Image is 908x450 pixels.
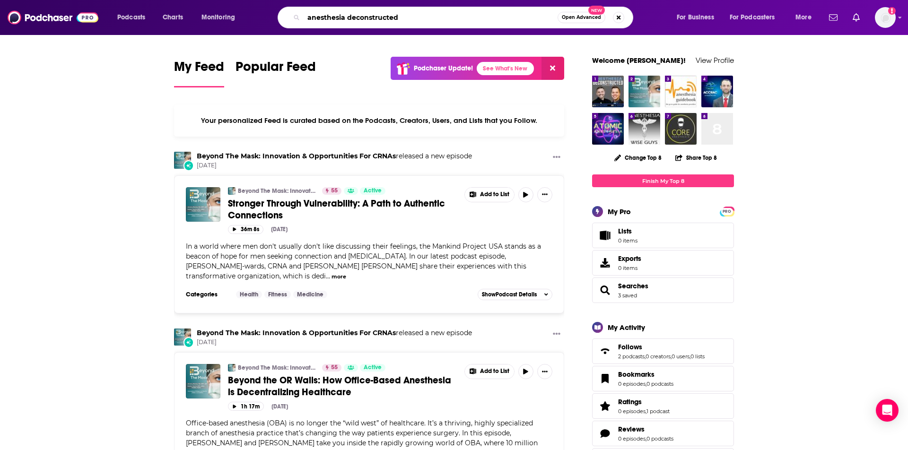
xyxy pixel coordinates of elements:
[875,7,896,28] img: User Profile
[480,191,509,198] span: Add to List
[875,7,896,28] button: Show profile menu
[236,291,262,298] a: Health
[186,291,228,298] h3: Categories
[876,399,899,422] div: Open Intercom Messenger
[721,208,733,215] a: PRO
[646,408,670,415] a: 1 podcast
[629,76,660,107] img: Beyond The Mask: Innovation & Opportunities For CRNAs
[228,374,451,398] span: Beyond the OR Walls: How Office-Based Anesthesia is Decentralizing Healthcare
[197,329,396,337] a: Beyond The Mask: Innovation & Opportunities For CRNAs
[730,11,775,24] span: For Podcasters
[331,363,338,372] span: 55
[174,59,224,80] span: My Feed
[186,187,220,222] img: Stronger Through Vulnerability: A Path to Authentic Connections
[414,64,473,72] p: Podchaser Update!
[690,353,690,360] span: ,
[238,364,316,372] a: Beyond The Mask: Innovation & Opportunities For CRNAs
[592,113,624,145] img: Atomic Anesthesia
[201,11,235,24] span: Monitoring
[195,10,247,25] button: open menu
[562,15,601,20] span: Open Advanced
[174,152,191,169] img: Beyond The Mask: Innovation & Opportunities For CRNAs
[465,188,514,202] button: Show More Button
[8,9,98,26] img: Podchaser - Follow, Share and Rate Podcasts
[228,364,236,372] img: Beyond The Mask: Innovation & Opportunities For CRNAs
[671,353,672,360] span: ,
[238,187,316,195] a: Beyond The Mask: Innovation & Opportunities For CRNAs
[592,277,734,303] span: Searches
[618,343,705,351] a: Follows
[228,198,458,221] a: Stronger Through Vulnerability: A Path to Authentic Connections
[618,292,637,299] a: 3 saved
[592,174,734,187] a: Finish My Top 8
[183,337,194,347] div: New Episode
[477,62,534,75] a: See What's New
[795,11,812,24] span: More
[558,12,605,23] button: Open AdvancedNew
[595,427,614,440] a: Reviews
[789,10,823,25] button: open menu
[592,76,624,107] a: Anesthesia Deconstructed: Moving Anesthesia Forward
[197,152,396,160] a: Beyond The Mask: Innovation & Opportunities For CRNAs
[197,152,472,161] h3: released a new episode
[111,10,157,25] button: open menu
[618,237,637,244] span: 0 items
[672,353,690,360] a: 0 users
[592,366,734,391] span: Bookmarks
[618,265,641,271] span: 0 items
[618,353,645,360] a: 2 podcasts
[331,186,338,196] span: 55
[549,152,564,164] button: Show More Button
[825,9,841,26] a: Show notifications dropdown
[618,282,648,290] a: Searches
[332,273,346,281] button: more
[646,435,646,442] span: ,
[595,345,614,358] a: Follows
[287,7,642,28] div: Search podcasts, credits, & more...
[646,408,646,415] span: ,
[608,323,645,332] div: My Activity
[670,10,726,25] button: open menu
[592,250,734,276] a: Exports
[592,56,686,65] a: Welcome [PERSON_NAME]!
[264,291,291,298] a: Fitness
[665,76,697,107] img: Anesthesia Guidebook
[186,364,220,398] a: Beyond the OR Walls: How Office-Based Anesthesia is Decentralizing Healthcare
[197,329,472,337] h3: released a new episode
[592,338,734,364] span: Follows
[618,381,646,387] a: 0 episodes
[228,187,236,195] a: Beyond The Mask: Innovation & Opportunities For CRNAs
[480,368,509,375] span: Add to List
[592,393,734,419] span: Ratings
[322,364,341,372] a: 55
[236,59,316,87] a: Popular Feed
[646,353,671,360] a: 0 creators
[875,7,896,28] span: Logged in as JPodGuide
[646,381,646,387] span: ,
[888,7,896,15] svg: Add a profile image
[724,10,789,25] button: open menu
[645,353,646,360] span: ,
[360,187,385,195] a: Active
[618,370,673,379] a: Bookmarks
[618,370,655,379] span: Bookmarks
[618,425,645,433] span: Reviews
[618,343,642,351] span: Follows
[549,329,564,340] button: Show More Button
[183,160,194,171] div: New Episode
[677,11,714,24] span: For Business
[271,226,288,233] div: [DATE]
[665,113,697,145] img: Core Anesthesia
[236,59,316,80] span: Popular Feed
[701,76,733,107] img: Anesthesia and Critical Care Reviews and Commentary (ACCRAC) Podcast
[478,289,552,300] button: ShowPodcast Details
[271,403,288,410] div: [DATE]
[364,186,382,196] span: Active
[690,353,705,360] a: 0 lists
[646,381,673,387] a: 0 podcasts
